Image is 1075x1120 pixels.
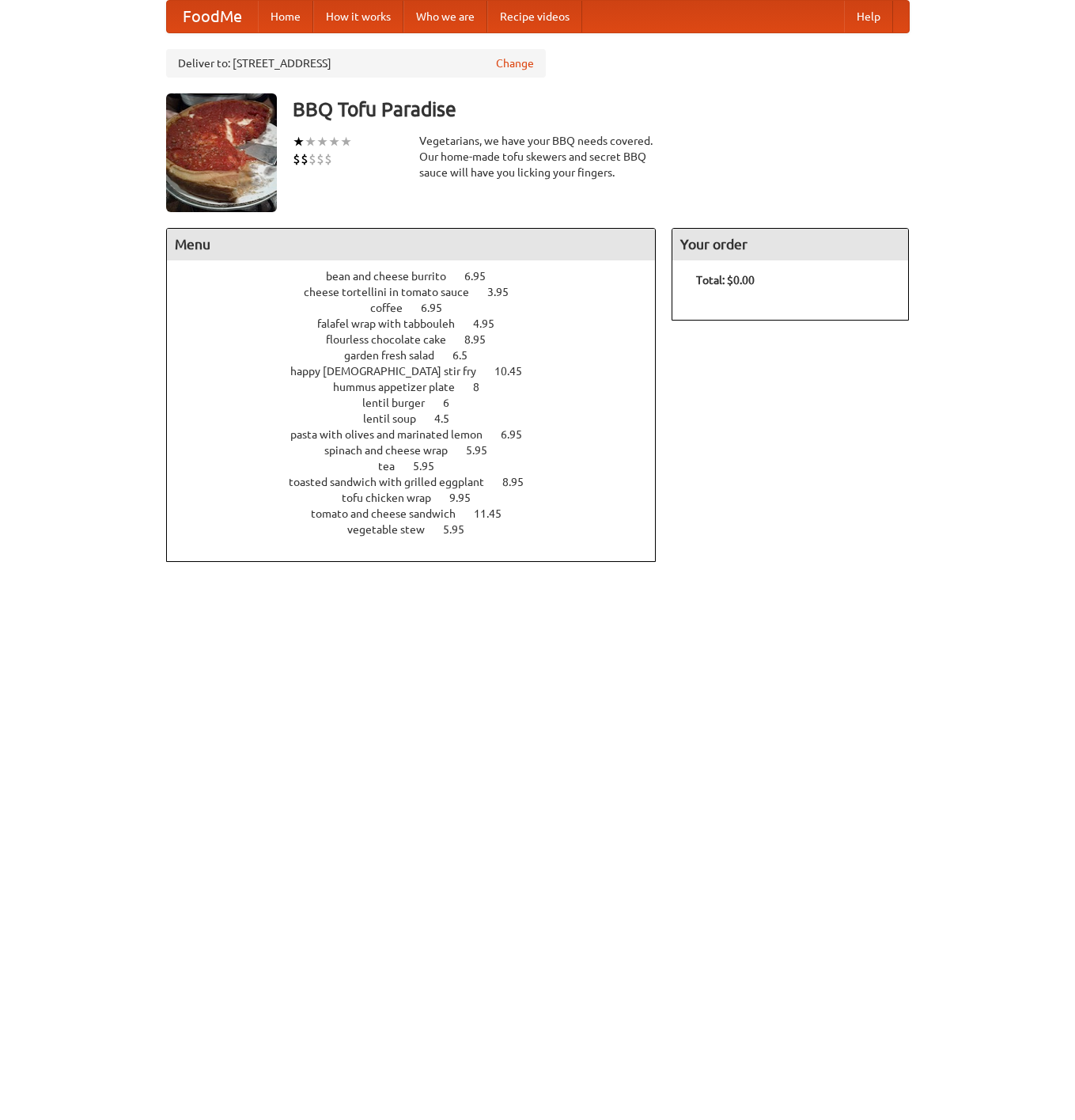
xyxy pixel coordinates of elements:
[502,476,539,488] span: 8.95
[326,333,515,346] a: flourless chocolate cake 8.95
[496,55,534,71] a: Change
[324,150,332,168] li: $
[443,397,465,409] span: 6
[326,270,462,283] span: bean and cheese burrito
[363,412,479,425] a: lentil soup 4.5
[311,507,531,520] a: tomato and cheese sandwich 11.45
[362,397,479,409] a: lentil burger 6
[293,93,910,125] h3: BBQ Tofu Paradise
[316,133,328,150] li: ★
[378,460,464,473] a: tea 5.95
[317,317,471,330] span: falafel wrap with tabbouleh
[333,381,471,393] span: hummus appetizer plate
[342,492,500,504] a: tofu chicken wrap 9.95
[378,460,411,473] span: tea
[290,428,498,441] span: pasta with olives and marinated lemon
[326,333,462,346] span: flourless chocolate cake
[449,492,486,504] span: 9.95
[305,133,316,150] li: ★
[293,133,305,150] li: ★
[487,1,582,32] a: Recipe videos
[290,365,551,378] a: happy [DEMOGRAPHIC_DATA] stir fry 10.45
[293,150,301,168] li: $
[301,150,308,168] li: $
[347,523,494,536] a: vegetable stew 5.95
[289,476,553,488] a: toasted sandwich with grilled eggplant 8.95
[494,365,538,378] span: 10.45
[466,444,503,457] span: 5.95
[167,229,656,260] h4: Menu
[370,302,471,314] a: coffee 6.95
[473,381,495,393] span: 8
[844,1,893,32] a: Help
[308,150,316,168] li: $
[290,428,551,441] a: pasta with olives and marinated lemon 6.95
[333,381,509,393] a: hummus appetizer plate 8
[473,317,510,330] span: 4.95
[464,333,502,346] span: 8.95
[258,1,313,32] a: Home
[326,270,515,283] a: bean and cheese burrito 6.95
[464,270,502,283] span: 6.95
[313,1,403,32] a: How it works
[344,349,497,362] a: garden fresh salad 6.5
[421,302,458,314] span: 6.95
[324,444,517,457] a: spinach and cheese wrap 5.95
[487,286,524,298] span: 3.95
[443,523,480,536] span: 5.95
[413,460,450,473] span: 5.95
[344,349,450,362] span: garden fresh salad
[167,1,258,32] a: FoodMe
[362,397,441,409] span: lentil burger
[317,317,524,330] a: falafel wrap with tabbouleh 4.95
[304,286,538,298] a: cheese tortellini in tomato sauce 3.95
[474,507,517,520] span: 11.45
[340,133,352,150] li: ★
[166,93,277,212] img: angular.jpg
[304,286,485,298] span: cheese tortellini in tomato sauce
[672,229,908,260] h4: Your order
[501,428,538,441] span: 6.95
[342,492,447,504] span: tofu chicken wrap
[347,523,441,536] span: vegetable stew
[328,133,340,150] li: ★
[696,274,755,287] b: Total: $0.00
[403,1,487,32] a: Who we are
[370,302,418,314] span: coffee
[434,412,465,425] span: 4.5
[419,133,657,180] div: Vegetarians, we have your BBQ needs covered. Our home-made tofu skewers and secret BBQ sauce will...
[166,49,546,78] div: Deliver to: [STREET_ADDRESS]
[324,444,464,457] span: spinach and cheese wrap
[363,412,432,425] span: lentil soup
[289,476,500,488] span: toasted sandwich with grilled eggplant
[290,365,492,378] span: happy [DEMOGRAPHIC_DATA] stir fry
[311,507,471,520] span: tomato and cheese sandwich
[316,150,324,168] li: $
[452,349,483,362] span: 6.5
